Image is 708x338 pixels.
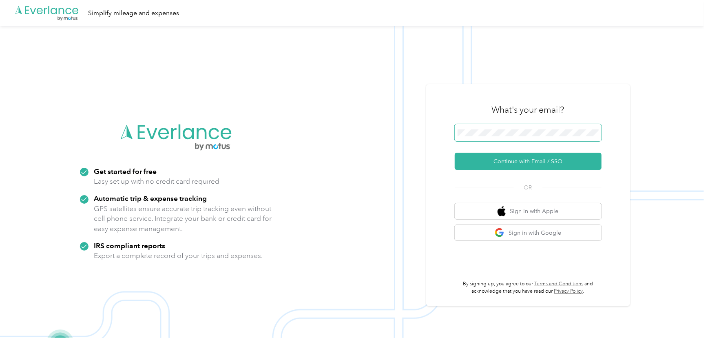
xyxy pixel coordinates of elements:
[554,288,583,294] a: Privacy Policy
[455,153,602,170] button: Continue with Email / SSO
[492,104,564,116] h3: What's your email?
[94,251,263,261] p: Export a complete record of your trips and expenses.
[94,176,220,187] p: Easy set up with no credit card required
[498,206,506,216] img: apple logo
[455,225,602,241] button: google logoSign in with Google
[495,228,505,238] img: google logo
[94,241,166,250] strong: IRS compliant reports
[514,183,542,192] span: OR
[94,194,207,202] strong: Automatic trip & expense tracking
[94,167,157,176] strong: Get started for free
[455,280,602,295] p: By signing up, you agree to our and acknowledge that you have read our .
[534,281,583,287] a: Terms and Conditions
[94,204,272,234] p: GPS satellites ensure accurate trip tracking even without cell phone service. Integrate your bank...
[455,203,602,219] button: apple logoSign in with Apple
[88,8,179,18] div: Simplify mileage and expenses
